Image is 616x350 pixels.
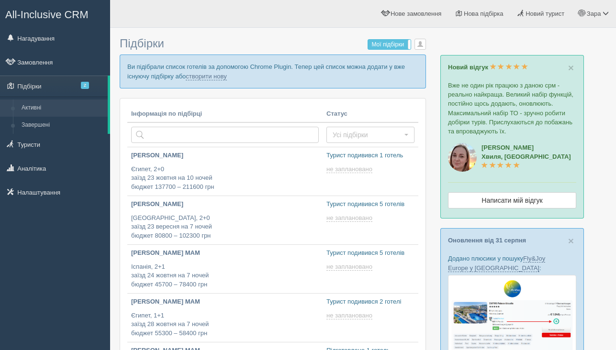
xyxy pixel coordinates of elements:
input: Пошук за країною або туристом [131,127,319,143]
p: [GEOGRAPHIC_DATA], 2+0 заїзд 23 вересня на 7 ночей бюджет 80800 – 102300 грн [131,214,319,241]
span: All-Inclusive CRM [5,9,89,21]
a: не заплановано [326,263,374,271]
span: Усі підбірки [333,130,402,140]
button: Усі підбірки [326,127,414,143]
a: Завершені [17,117,108,134]
a: All-Inclusive CRM [0,0,110,27]
span: Нова підбірка [464,10,504,17]
a: Оновлення від 31 серпня [448,237,526,244]
th: Статус [323,106,418,123]
a: [PERSON_NAME] [GEOGRAPHIC_DATA], 2+0заїзд 23 вересня на 7 ночейбюджет 80800 – 102300 грн [127,196,323,244]
p: Ви підібрали список готелів за допомогою Chrome Plugin. Тепер цей список можна додати у вже існую... [120,55,426,88]
a: Fly&Joy Europe у [GEOGRAPHIC_DATA] [448,255,545,272]
p: Турист подивився 1 готель [326,151,414,160]
a: Активні [17,99,108,117]
span: Зара [587,10,601,17]
a: Написати мій відгук [448,192,576,208]
span: 2 [81,82,89,89]
p: [PERSON_NAME] MAM [131,249,319,258]
span: Підбірки [120,37,164,50]
label: Мої підбірки [368,40,411,49]
a: [PERSON_NAME] Єгипет, 2+0заїзд 23 жовтня на 10 ночейбюджет 137700 – 211600 грн [127,147,323,196]
span: не заплановано [326,214,372,222]
p: Єгипет, 1+1 заїзд 28 жовтня на 7 ночей бюджет 55300 – 58400 грн [131,311,319,338]
a: [PERSON_NAME] MAM Єгипет, 1+1заїзд 28 жовтня на 7 ночейбюджет 55300 – 58400 грн [127,294,323,342]
a: [PERSON_NAME] MAM Іспанія, 2+1заїзд 24 жовтня на 7 ночейбюджет 45700 – 78400 грн [127,245,323,293]
a: Новий відгук [448,64,528,71]
th: Інформація по підбірці [127,106,323,123]
p: Додано плюсики у пошуку : [448,254,576,272]
span: × [568,235,574,246]
p: Іспанія, 2+1 заїзд 24 жовтня на 7 ночей бюджет 45700 – 78400 грн [131,262,319,289]
a: створити нову [186,73,226,80]
button: Close [568,236,574,246]
p: Турист подивився 2 готелі [326,297,414,306]
p: [PERSON_NAME] MAM [131,297,319,306]
p: [PERSON_NAME] [131,200,319,209]
span: Нове замовлення [391,10,441,17]
a: не заплановано [326,165,374,173]
span: не заплановано [326,263,372,271]
a: не заплановано [326,312,374,319]
button: Close [568,63,574,73]
span: не заплановано [326,312,372,319]
p: Єгипет, 2+0 заїзд 23 жовтня на 10 ночей бюджет 137700 – 211600 грн [131,165,319,192]
span: Новий турист [526,10,564,17]
span: не заплановано [326,165,372,173]
p: Турист подивився 5 готелів [326,249,414,258]
a: не заплановано [326,214,374,222]
p: Вже не один рік працюю з даною срм - реально найкраща. Великий набір функцій, постійно щось додаю... [448,81,576,136]
p: Турист подивився 5 готелів [326,200,414,209]
span: × [568,62,574,73]
p: [PERSON_NAME] [131,151,319,160]
a: [PERSON_NAME]Хвиля, [GEOGRAPHIC_DATA] [482,144,571,169]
